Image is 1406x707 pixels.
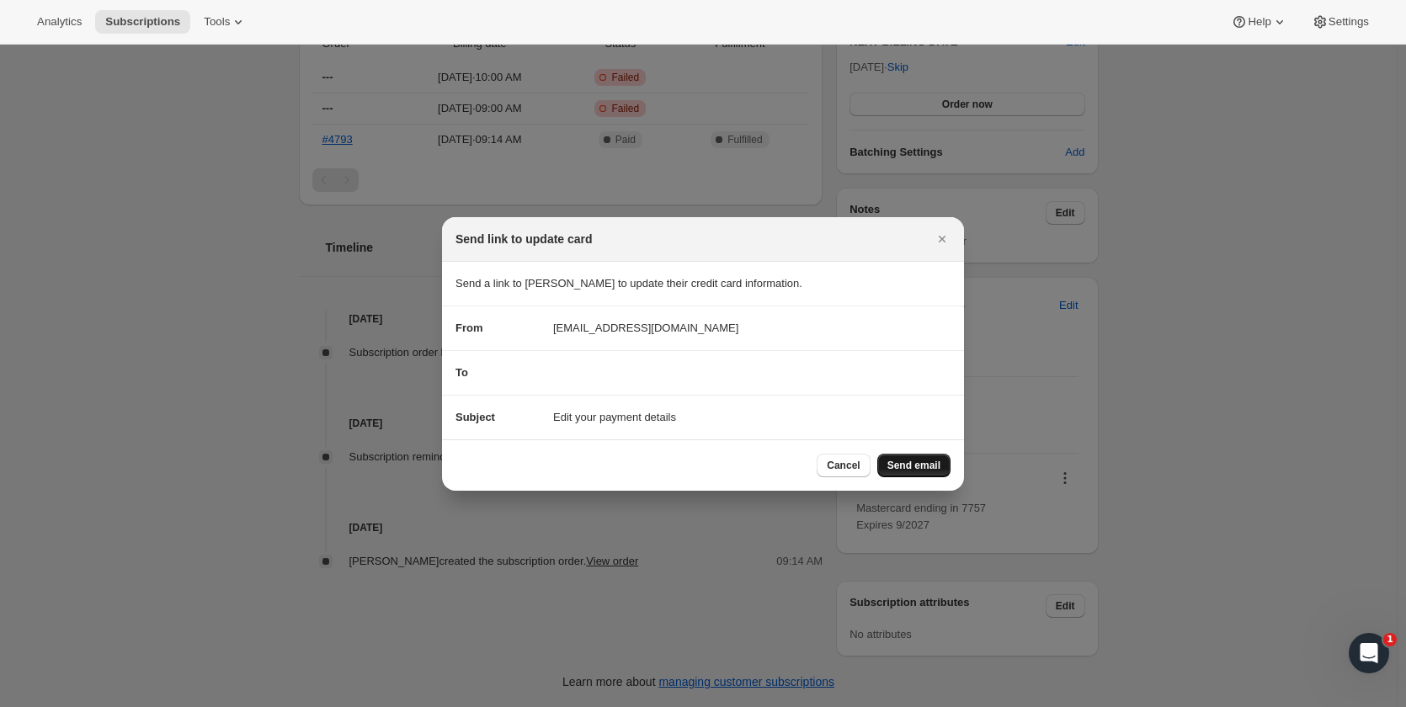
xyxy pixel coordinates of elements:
[1221,10,1297,34] button: Help
[455,275,951,292] p: Send a link to [PERSON_NAME] to update their credit card information.
[455,231,593,247] h2: Send link to update card
[877,454,951,477] button: Send email
[1329,15,1369,29] span: Settings
[817,454,870,477] button: Cancel
[1349,633,1389,673] iframe: Intercom live chat
[455,411,495,423] span: Subject
[553,409,676,426] span: Edit your payment details
[204,15,230,29] span: Tools
[887,459,940,472] span: Send email
[105,15,180,29] span: Subscriptions
[1383,633,1397,646] span: 1
[827,459,860,472] span: Cancel
[553,320,738,337] span: [EMAIL_ADDRESS][DOMAIN_NAME]
[1248,15,1270,29] span: Help
[37,15,82,29] span: Analytics
[1302,10,1379,34] button: Settings
[27,10,92,34] button: Analytics
[95,10,190,34] button: Subscriptions
[194,10,257,34] button: Tools
[455,366,468,379] span: To
[930,227,954,251] button: Close
[455,322,483,334] span: From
